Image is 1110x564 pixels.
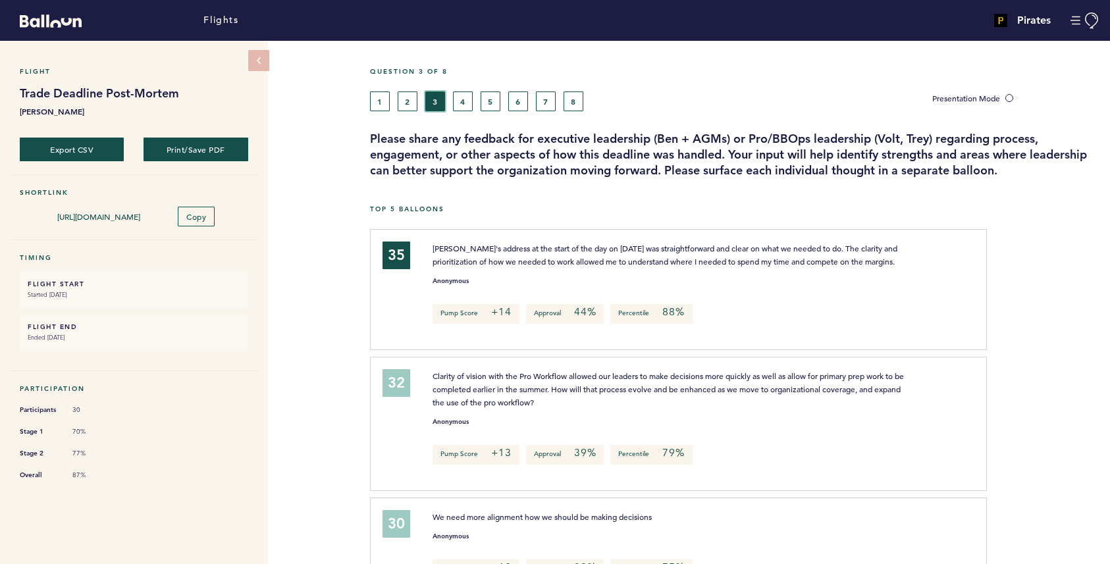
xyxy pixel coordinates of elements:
b: [PERSON_NAME] [20,105,248,118]
h5: Timing [20,253,248,262]
a: Flights [203,13,238,28]
button: Copy [178,207,215,226]
a: Balloon [10,13,82,27]
button: 7 [536,91,556,111]
p: Approval [526,445,604,465]
h5: Flight [20,67,248,76]
small: Anonymous [433,278,469,284]
span: [PERSON_NAME]'s address at the start of the day on [DATE] was straightforward and clear on what w... [433,243,899,267]
div: 35 [383,242,410,269]
button: 6 [508,91,528,111]
small: Anonymous [433,419,469,425]
span: 70% [72,427,112,436]
h6: FLIGHT END [28,322,240,331]
h3: Please share any feedback for executive leadership (Ben + AGMs) or Pro/BBOps leadership (Volt, Tr... [370,131,1100,178]
button: 2 [398,91,417,111]
span: Clarity of vision with the Pro Workflow allowed our leaders to make decisions more quickly as wel... [433,371,906,407]
h5: Participation [20,384,248,393]
p: Pump Score [433,445,519,465]
svg: Balloon [20,14,82,28]
span: Participants [20,403,59,417]
em: +14 [491,305,512,319]
em: 79% [662,446,684,459]
button: 3 [425,91,445,111]
span: 87% [72,471,112,480]
button: Manage Account [1070,13,1100,29]
h1: Trade Deadline Post-Mortem [20,86,248,101]
em: 44% [574,305,596,319]
span: We need more alignment how we should be making decisions [433,511,652,522]
button: Export CSV [20,138,124,161]
small: Started [DATE] [28,288,240,301]
span: Stage 1 [20,425,59,438]
p: Pump Score [433,304,519,324]
div: 30 [383,510,410,538]
h5: Top 5 Balloons [370,205,1100,213]
button: 4 [453,91,473,111]
span: Copy [186,211,206,222]
small: Anonymous [433,533,469,540]
small: Ended [DATE] [28,331,240,344]
span: 77% [72,449,112,458]
button: 8 [564,91,583,111]
button: 5 [481,91,500,111]
p: Percentile [610,304,692,324]
span: Overall [20,469,59,482]
em: 88% [662,305,684,319]
p: Approval [526,304,604,324]
div: 32 [383,369,410,397]
p: Percentile [610,445,692,465]
button: 1 [370,91,390,111]
h6: FLIGHT START [28,280,240,288]
span: Stage 2 [20,447,59,460]
h5: Question 3 of 8 [370,67,1100,76]
span: Presentation Mode [932,93,1000,103]
h5: Shortlink [20,188,248,197]
button: Print/Save PDF [144,138,248,161]
span: 30 [72,405,112,415]
em: 39% [574,446,596,459]
em: +13 [491,446,512,459]
h4: Pirates [1017,13,1051,28]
